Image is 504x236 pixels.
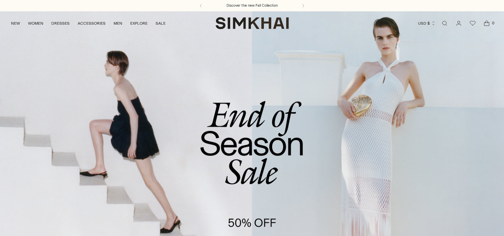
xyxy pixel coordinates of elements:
[78,16,106,31] a: ACCESSORIES
[466,17,479,30] a: Wishlist
[130,16,148,31] a: EXPLORE
[418,16,436,31] button: USD $
[438,17,451,30] a: Open search modal
[114,16,122,31] a: MEN
[452,17,465,30] a: Go to the account page
[11,16,20,31] a: NEW
[490,20,496,26] span: 0
[480,17,493,30] a: Open cart modal
[227,3,278,8] a: Discover the new Fall Collection
[28,16,43,31] a: WOMEN
[51,16,70,31] a: DRESSES
[156,16,166,31] a: SALE
[216,17,289,30] a: SIMKHAI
